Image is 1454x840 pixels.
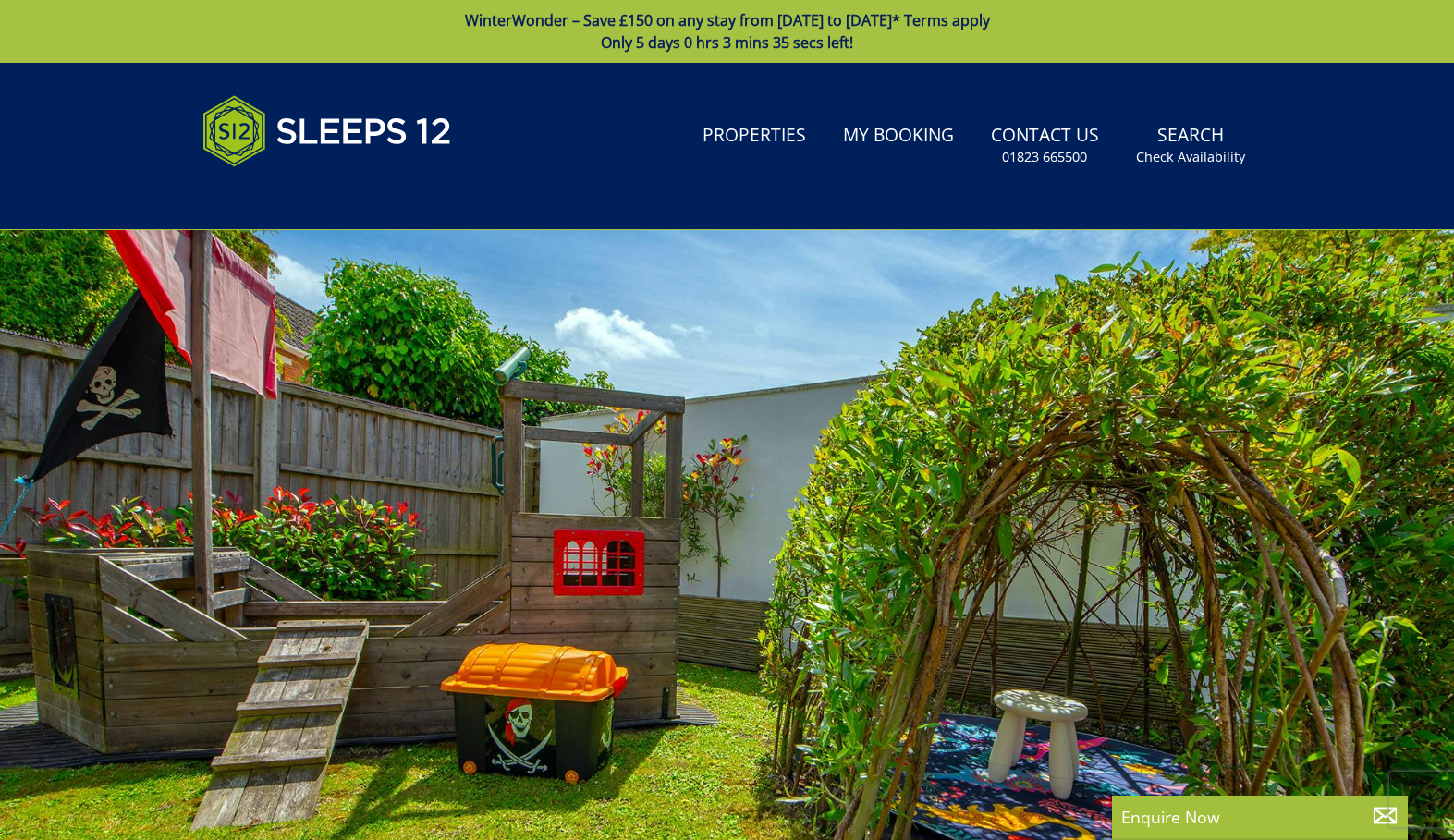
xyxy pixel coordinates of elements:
p: Enquire Now [1121,805,1399,829]
iframe: Customer reviews powered by Trustpilot [193,189,387,204]
small: Check Availability [1136,148,1245,166]
a: My Booking [836,116,961,157]
a: Properties [695,116,813,157]
img: Sleeps 12 [202,85,452,177]
a: SearchCheck Availability [1129,116,1252,176]
span: Only 5 days 0 hrs 3 mins 35 secs left! [601,32,853,53]
small: 01823 665500 [1002,148,1087,166]
a: Contact Us01823 665500 [984,116,1106,176]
